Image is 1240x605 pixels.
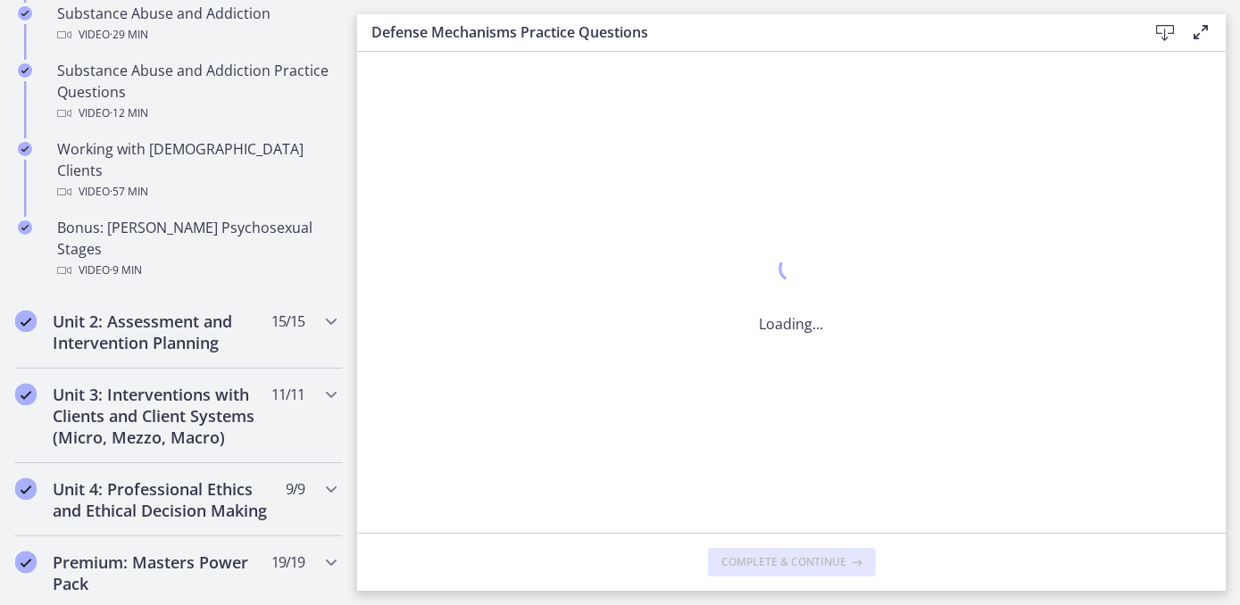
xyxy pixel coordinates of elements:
[110,103,148,124] span: · 12 min
[271,384,304,405] span: 11 / 11
[15,311,37,332] i: Completed
[15,384,37,405] i: Completed
[708,548,876,576] button: Complete & continue
[53,551,270,594] h2: Premium: Masters Power Pack
[18,142,32,156] i: Completed
[286,478,304,500] span: 9 / 9
[110,24,148,46] span: · 29 min
[57,3,336,46] div: Substance Abuse and Addiction
[57,138,336,203] div: Working with [DEMOGRAPHIC_DATA] Clients
[18,220,32,235] i: Completed
[110,260,142,281] span: · 9 min
[18,6,32,21] i: Completed
[15,478,37,500] i: Completed
[53,384,270,448] h2: Unit 3: Interventions with Clients and Client Systems (Micro, Mezzo, Macro)
[15,551,37,573] i: Completed
[371,21,1119,43] h3: Defense Mechanisms Practice Questions
[53,478,270,521] h2: Unit 4: Professional Ethics and Ethical Decision Making
[722,555,847,569] span: Complete & continue
[53,311,270,353] h2: Unit 2: Assessment and Intervention Planning
[110,181,148,203] span: · 57 min
[57,260,336,281] div: Video
[57,24,336,46] div: Video
[271,551,304,573] span: 19 / 19
[760,251,824,292] div: 1
[57,103,336,124] div: Video
[57,60,336,124] div: Substance Abuse and Addiction Practice Questions
[57,217,336,281] div: Bonus: [PERSON_NAME] Psychosexual Stages
[271,311,304,332] span: 15 / 15
[18,63,32,78] i: Completed
[57,181,336,203] div: Video
[760,313,824,335] p: Loading...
